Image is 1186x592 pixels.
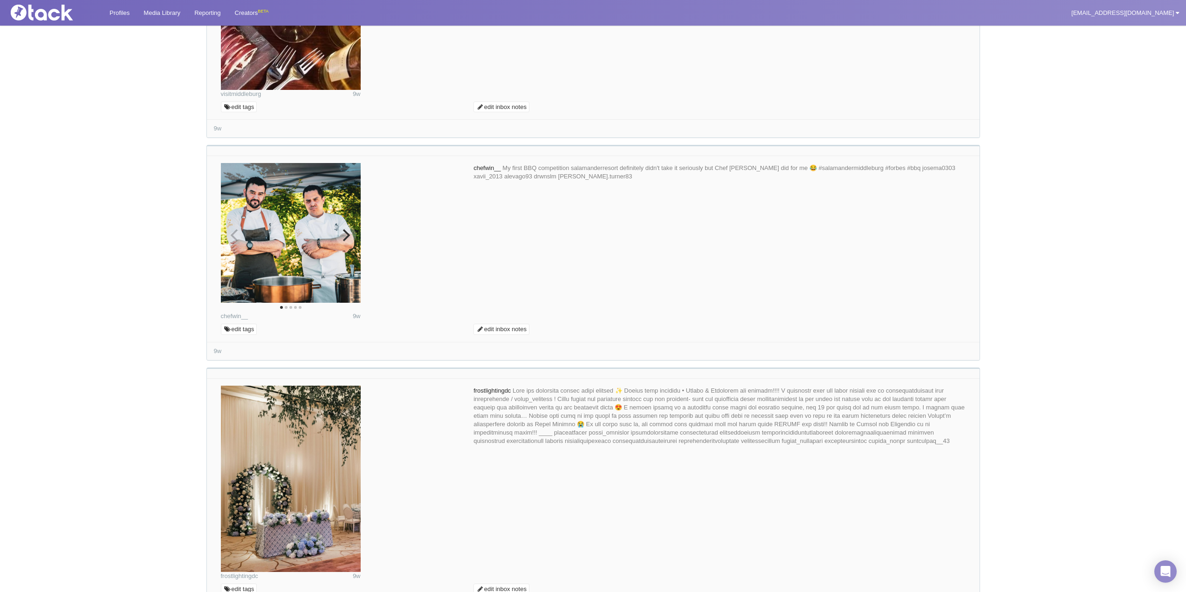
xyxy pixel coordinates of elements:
span: 9w [353,313,361,320]
time: Latest comment: 2025-07-16 16:02 UTC [214,125,222,132]
a: edit tags [221,324,257,335]
span: My first BBQ competition salamanderresort definitely didn't take it seriously but Chef [PERSON_NA... [473,164,955,180]
a: visitmiddleburg [221,90,261,97]
button: Next [336,225,356,245]
span: 9w [353,90,361,97]
li: Page dot 3 [289,306,292,309]
li: Page dot 1 [280,306,283,309]
a: chefwin__ [221,313,248,320]
span: chefwin__ [473,164,501,171]
img: Image may contain: adult, male, man, person, chef, food, cookware, pot, cooking, cooking pot, sti... [221,163,361,303]
li: Page dot 4 [294,306,297,309]
a: frostlightingdc [221,572,258,579]
a: edit tags [221,102,257,113]
a: edit inbox notes [473,102,529,113]
li: Page dot 2 [285,306,288,309]
span: Lore ips dolorsita consec adipi elitsed ✨ Doeius temp incididu • Utlabo & Etdolorem ali enimadm!!... [473,387,965,444]
span: frostlightingdc [473,387,511,394]
time: Posted: 2025-07-15 19:31 UTC [353,572,361,580]
span: 9w [214,347,222,354]
a: edit inbox notes [473,324,529,335]
li: Page dot 5 [299,306,302,309]
time: Latest comment: 2025-07-16 02:20 UTC [214,347,222,354]
time: Posted: 2025-07-16 02:20 UTC [353,312,361,320]
span: 9w [214,125,222,132]
div: Open Intercom Messenger [1154,560,1177,583]
time: Posted: 2025-07-16 16:02 UTC [353,90,361,98]
img: Image may contain: christmas, christmas decorations, festival, candle, indoors, christmas tree, h... [221,386,361,572]
span: 9w [353,572,361,579]
div: BETA [258,7,268,16]
img: Tack [7,5,100,20]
